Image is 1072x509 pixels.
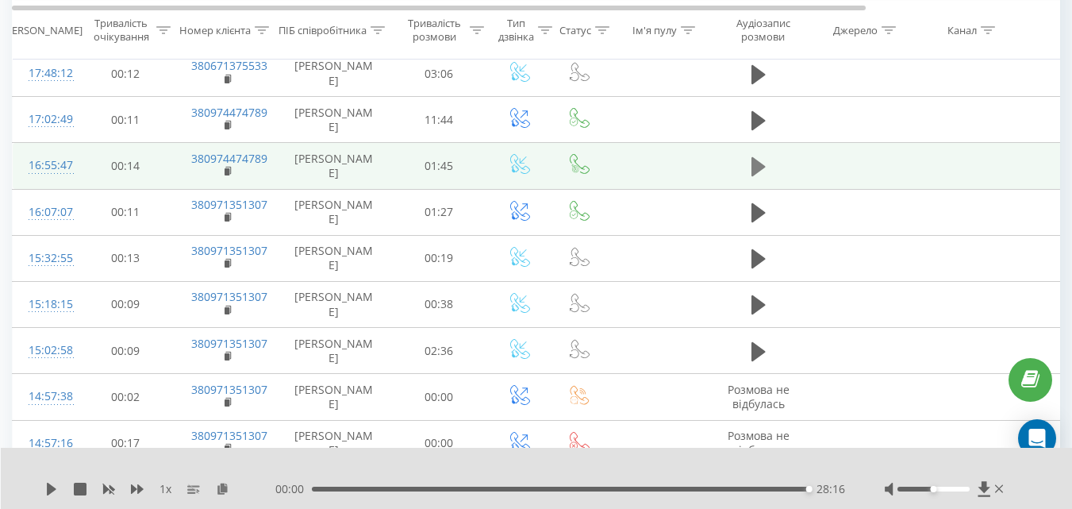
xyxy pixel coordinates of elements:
[191,428,267,443] a: 380971351307
[29,58,60,89] div: 17:48:12
[76,420,175,466] td: 00:17
[930,486,936,492] div: Accessibility label
[390,189,489,235] td: 01:27
[279,23,367,37] div: ПІБ співробітника
[29,335,60,366] div: 15:02:58
[1018,419,1056,457] div: Open Intercom Messenger
[191,197,267,212] a: 380971351307
[390,420,489,466] td: 00:00
[390,235,489,281] td: 00:19
[390,97,489,143] td: 11:44
[816,481,845,497] span: 28:16
[806,486,813,492] div: Accessibility label
[29,428,60,459] div: 14:57:16
[29,104,60,135] div: 17:02:49
[390,281,489,327] td: 00:38
[279,235,390,281] td: [PERSON_NAME]
[191,151,267,166] a: 380974474789
[403,17,466,44] div: Тривалість розмови
[279,189,390,235] td: [PERSON_NAME]
[728,382,790,411] span: Розмова не відбулась
[29,381,60,412] div: 14:57:38
[279,51,390,97] td: [PERSON_NAME]
[191,336,267,351] a: 380971351307
[29,243,60,274] div: 15:32:55
[179,23,251,37] div: Номер клієнта
[76,143,175,189] td: 00:14
[191,243,267,258] a: 380971351307
[275,481,312,497] span: 00:00
[279,97,390,143] td: [PERSON_NAME]
[191,289,267,304] a: 380971351307
[76,235,175,281] td: 00:13
[390,143,489,189] td: 01:45
[390,374,489,420] td: 00:00
[390,51,489,97] td: 03:06
[559,23,591,37] div: Статус
[390,328,489,374] td: 02:36
[76,281,175,327] td: 00:09
[29,150,60,181] div: 16:55:47
[498,17,534,44] div: Тип дзвінка
[279,374,390,420] td: [PERSON_NAME]
[191,58,267,73] a: 380671375533
[191,382,267,397] a: 380971351307
[2,23,83,37] div: [PERSON_NAME]
[279,420,390,466] td: [PERSON_NAME]
[76,189,175,235] td: 00:11
[191,105,267,120] a: 380974474789
[29,289,60,320] div: 15:18:15
[159,481,171,497] span: 1 x
[76,51,175,97] td: 00:12
[947,23,977,37] div: Канал
[279,281,390,327] td: [PERSON_NAME]
[833,23,878,37] div: Джерело
[279,328,390,374] td: [PERSON_NAME]
[76,97,175,143] td: 00:11
[76,374,175,420] td: 00:02
[29,197,60,228] div: 16:07:07
[632,23,677,37] div: Ім'я пулу
[724,17,801,44] div: Аудіозапис розмови
[76,328,175,374] td: 00:09
[279,143,390,189] td: [PERSON_NAME]
[728,428,790,457] span: Розмова не відбулась
[90,17,152,44] div: Тривалість очікування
